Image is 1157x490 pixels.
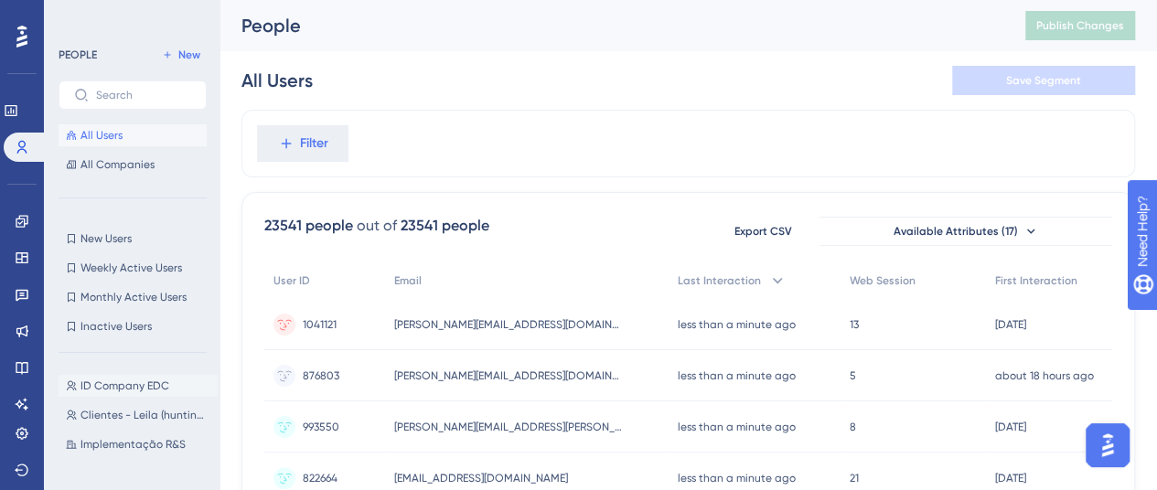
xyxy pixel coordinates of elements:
[80,378,169,393] span: ID Company EDC
[678,369,796,382] time: less than a minute ago
[80,408,210,422] span: Clientes - Leila (hunting e selo)
[995,318,1026,331] time: [DATE]
[303,471,337,485] span: 822664
[1006,73,1081,88] span: Save Segment
[300,133,328,154] span: Filter
[995,273,1077,288] span: First Interaction
[59,286,207,308] button: Monthly Active Users
[59,154,207,176] button: All Companies
[850,273,916,288] span: Web Session
[155,44,207,66] button: New
[80,157,155,172] span: All Companies
[678,421,796,433] time: less than a minute ago
[43,5,114,27] span: Need Help?
[995,369,1094,382] time: about 18 hours ago
[820,217,1112,246] button: Available Attributes (17)
[303,420,339,434] span: 993550
[59,257,207,279] button: Weekly Active Users
[1036,18,1124,33] span: Publish Changes
[59,228,207,250] button: New Users
[257,125,348,162] button: Filter
[678,318,796,331] time: less than a minute ago
[394,420,623,434] span: [PERSON_NAME][EMAIL_ADDRESS][PERSON_NAME][DOMAIN_NAME]
[394,273,422,288] span: Email
[59,375,218,397] button: ID Company EDC
[303,317,337,332] span: 1041121
[264,215,353,237] div: 23541 people
[178,48,200,62] span: New
[734,224,792,239] span: Export CSV
[241,68,313,93] div: All Users
[850,317,859,332] span: 13
[59,433,218,455] button: Implementação R&S
[241,13,980,38] div: People
[394,317,623,332] span: [PERSON_NAME][EMAIL_ADDRESS][DOMAIN_NAME]
[357,215,397,237] div: out of
[1080,418,1135,473] iframe: UserGuiding AI Assistant Launcher
[394,368,623,383] span: [PERSON_NAME][EMAIL_ADDRESS][DOMAIN_NAME]
[80,319,152,334] span: Inactive Users
[894,224,1018,239] span: Available Attributes (17)
[80,231,132,246] span: New Users
[59,404,218,426] button: Clientes - Leila (hunting e selo)
[401,215,489,237] div: 23541 people
[995,472,1026,485] time: [DATE]
[952,66,1135,95] button: Save Segment
[850,420,856,434] span: 8
[59,124,207,146] button: All Users
[59,315,207,337] button: Inactive Users
[1025,11,1135,40] button: Publish Changes
[303,368,339,383] span: 876803
[850,471,859,485] span: 21
[995,421,1026,433] time: [DATE]
[850,368,856,383] span: 5
[717,217,809,246] button: Export CSV
[80,128,123,143] span: All Users
[678,273,761,288] span: Last Interaction
[59,48,97,62] div: PEOPLE
[96,89,191,101] input: Search
[394,471,568,485] span: [EMAIL_ADDRESS][DOMAIN_NAME]
[273,273,310,288] span: User ID
[80,261,182,275] span: Weekly Active Users
[678,472,796,485] time: less than a minute ago
[80,437,186,452] span: Implementação R&S
[80,290,187,304] span: Monthly Active Users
